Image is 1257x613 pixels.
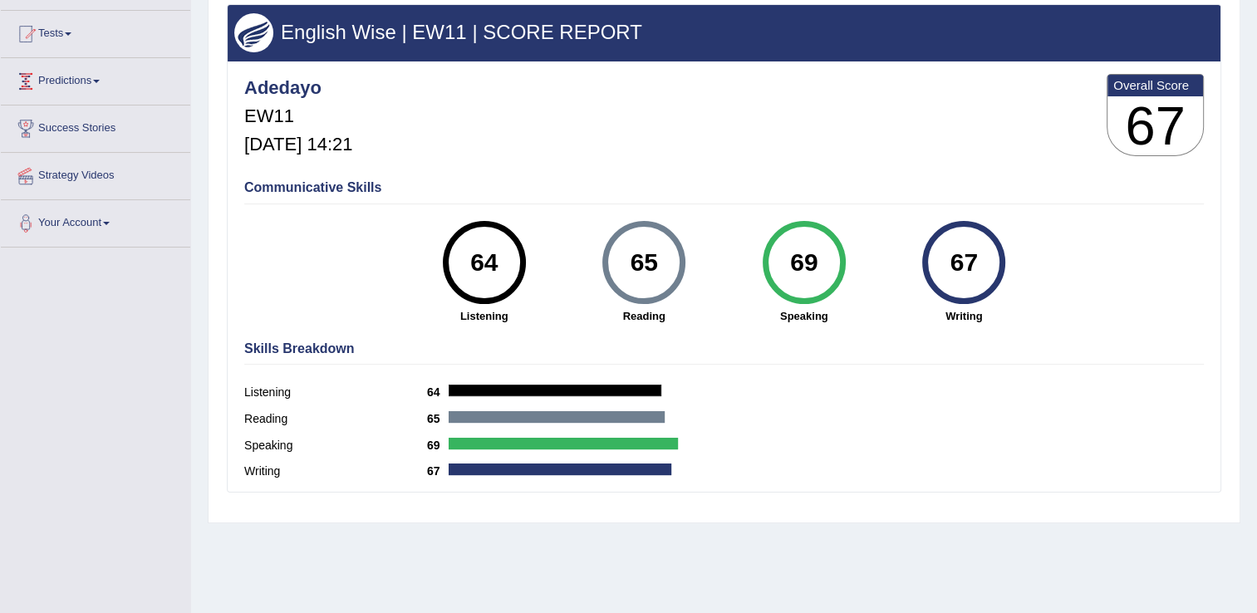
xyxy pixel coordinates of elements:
[1,58,190,100] a: Predictions
[1,105,190,147] a: Success Stories
[1,153,190,194] a: Strategy Videos
[413,308,557,324] strong: Listening
[244,463,427,480] label: Writing
[244,341,1204,356] h4: Skills Breakdown
[773,228,834,297] div: 69
[1,11,190,52] a: Tests
[1113,78,1197,92] b: Overall Score
[934,228,994,297] div: 67
[1107,96,1203,156] h3: 67
[427,385,449,399] b: 64
[454,228,514,297] div: 64
[1,200,190,242] a: Your Account
[244,135,352,154] h5: [DATE] 14:21
[244,410,427,428] label: Reading
[614,228,675,297] div: 65
[244,78,352,98] h4: Adedayo
[244,180,1204,195] h4: Communicative Skills
[733,308,876,324] strong: Speaking
[244,437,427,454] label: Speaking
[234,13,273,52] img: wings.png
[572,308,716,324] strong: Reading
[244,384,427,401] label: Listening
[234,22,1214,43] h3: English Wise | EW11 | SCORE REPORT
[427,412,449,425] b: 65
[892,308,1036,324] strong: Writing
[244,106,352,126] h5: EW11
[427,464,449,478] b: 67
[427,439,449,452] b: 69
